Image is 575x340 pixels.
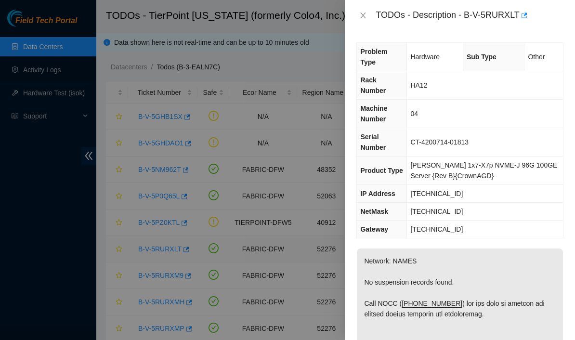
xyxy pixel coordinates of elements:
span: Machine Number [360,105,387,123]
span: [PERSON_NAME] 1x7-X7p NVME-J 96G 100GE Server {Rev B}{CrownAGD} [410,161,557,180]
span: Product Type [360,167,403,174]
span: [TECHNICAL_ID] [410,208,463,215]
span: Gateway [360,225,388,233]
span: NetMask [360,208,388,215]
span: IP Address [360,190,395,197]
span: Rack Number [360,76,386,94]
span: CT-4200714-01813 [410,138,469,146]
span: Serial Number [360,133,386,151]
div: TODOs - Description - B-V-5RURXLT [376,8,563,23]
span: close [359,12,367,19]
span: HA12 [410,81,427,89]
span: 04 [410,110,418,118]
button: Close [356,11,370,20]
span: Problem Type [360,48,387,66]
span: Other [528,53,545,61]
span: Sub Type [467,53,497,61]
span: Hardware [410,53,440,61]
span: [TECHNICAL_ID] [410,190,463,197]
span: [TECHNICAL_ID] [410,225,463,233]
